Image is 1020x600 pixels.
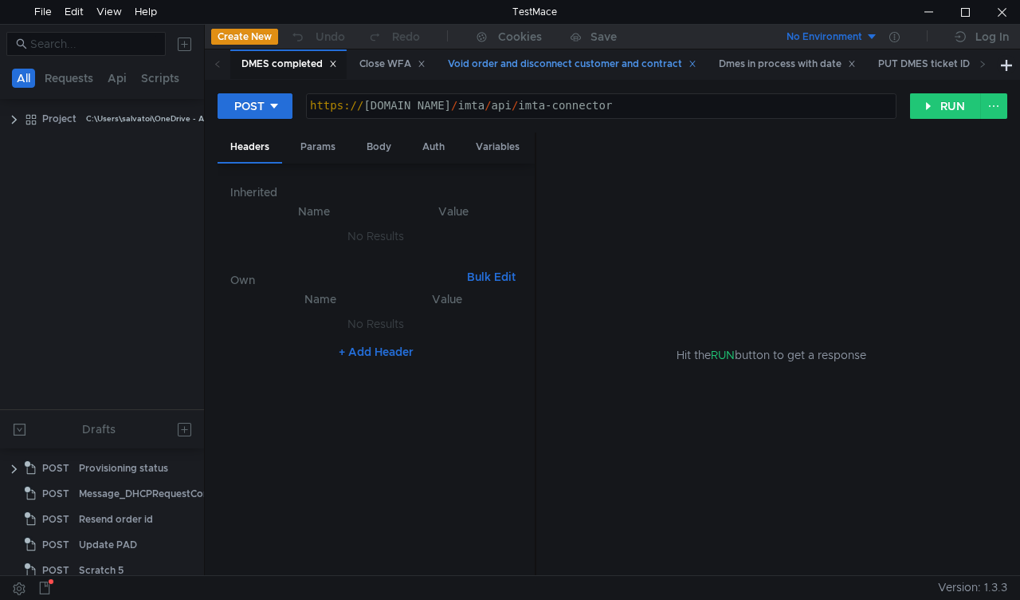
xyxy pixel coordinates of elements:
[359,56,426,73] div: Close WFA
[677,346,866,364] span: Hit the button to get a response
[719,56,856,73] div: Dmes in process with date
[79,482,242,506] div: Message_DHCPRequestCompleted
[241,56,337,73] div: DMES completed
[42,533,69,557] span: POST
[256,290,385,309] th: Name
[347,229,404,243] nz-embed-empty: No Results
[230,183,522,202] h6: Inherited
[787,30,862,45] div: No Environment
[243,202,385,221] th: Name
[385,202,522,221] th: Value
[448,56,696,73] div: Void order and disconnect customer and contract
[278,25,356,49] button: Undo
[42,456,69,480] span: POST
[316,27,345,46] div: Undo
[385,290,509,309] th: Value
[136,69,184,88] button: Scripts
[79,456,168,480] div: Provisioning status
[347,317,404,331] nz-embed-empty: No Results
[975,27,1009,46] div: Log In
[767,24,878,49] button: No Environment
[288,132,348,162] div: Params
[82,420,116,439] div: Drafts
[211,29,278,45] button: Create New
[103,69,131,88] button: Api
[392,27,420,46] div: Redo
[711,348,735,362] span: RUN
[356,25,431,49] button: Redo
[461,267,522,286] button: Bulk Edit
[234,97,265,115] div: POST
[218,132,282,164] div: Headers
[42,107,76,131] div: Project
[590,31,617,42] div: Save
[910,93,981,119] button: RUN
[230,270,461,290] h6: Own
[878,56,984,73] div: PUT DMES ticket ID
[463,132,532,162] div: Variables
[79,507,153,531] div: Resend order id
[938,576,1007,599] span: Version: 1.3.3
[354,132,404,162] div: Body
[42,559,69,582] span: POST
[410,132,457,162] div: Auth
[42,507,69,531] span: POST
[79,533,137,557] div: Update PAD
[42,482,69,506] span: POST
[86,107,409,131] div: C:\Users\salvatoi\OneDrive - AMDOCS\Backup Folders\Documents\testmace\Project
[40,69,98,88] button: Requests
[12,69,35,88] button: All
[218,93,292,119] button: POST
[79,559,124,582] div: Scratch 5
[332,342,420,361] button: + Add Header
[30,35,156,53] input: Search...
[498,27,542,46] div: Cookies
